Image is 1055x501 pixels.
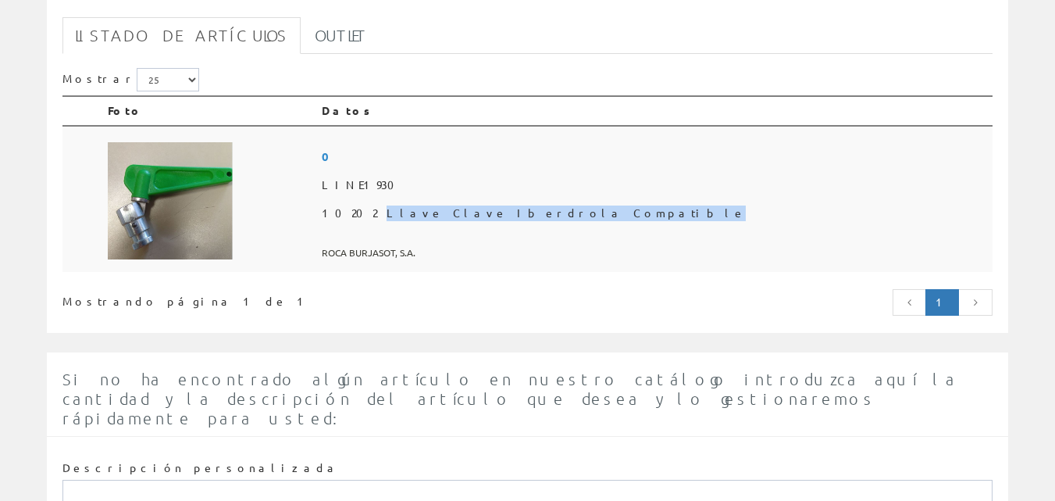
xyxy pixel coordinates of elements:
[62,68,199,91] label: Mostrar
[925,289,959,316] a: Página actual
[893,289,927,316] a: Página anterior
[62,288,437,310] div: Mostrando página 1 de 1
[322,240,986,266] span: ROCA BURJASOT, S.A.
[62,17,301,54] a: Listado de artículos
[322,171,986,199] span: LINE1930
[108,142,233,259] img: Foto artículo 10202 Llave Clave Iberdrola Compatible (160.40925266904x150)
[322,142,986,171] span: 0
[302,17,380,54] a: Outlet
[958,289,993,316] a: Página siguiente
[137,68,199,91] select: Mostrar
[62,460,340,476] label: Descripción personalizada
[62,370,957,428] span: Si no ha encontrado algún artículo en nuestro catálogo introduzca aquí la cantidad y la descripci...
[102,96,315,126] th: Foto
[322,199,986,227] span: 10202 Llave Clave Iberdrola Compatible
[315,96,993,126] th: Datos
